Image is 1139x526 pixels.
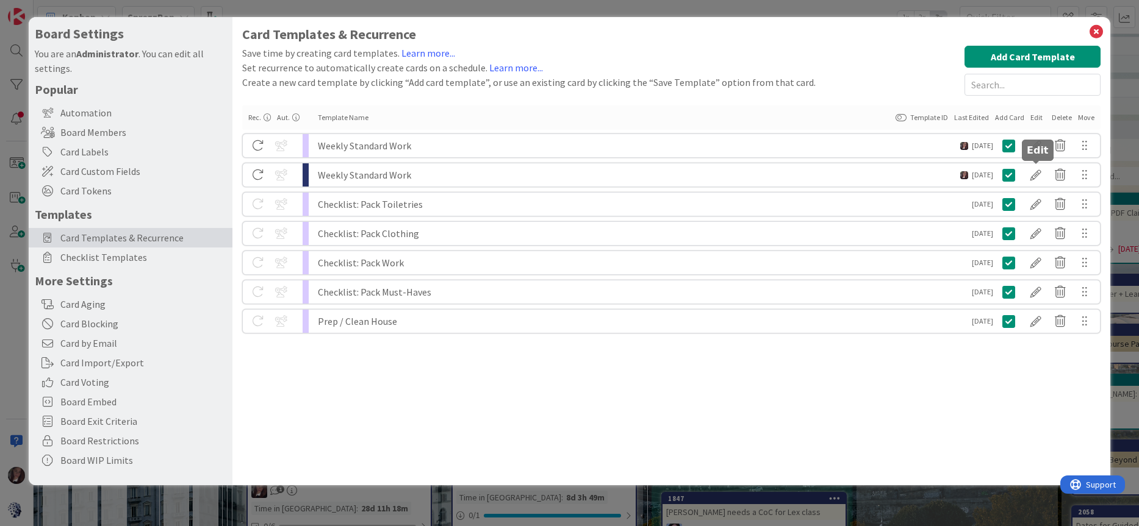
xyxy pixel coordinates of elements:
b: Administrator [76,48,138,60]
div: Card Labels [29,142,232,162]
div: Card Blocking [29,314,232,333]
div: Weekly Standard Work [318,134,961,157]
div: Save time by creating card templates. [242,46,816,60]
div: Edit [1030,112,1046,123]
div: Weekly Standard Work [318,163,961,187]
h5: Popular [35,82,226,97]
div: Card Import/Export [29,353,232,372]
img: TD [960,142,968,150]
span: Board Exit Criteria [60,414,226,428]
span: Card Custom Fields [60,164,226,179]
span: [DATE] [972,257,993,268]
input: Search... [965,74,1101,96]
div: Prep / Clean House [318,310,961,333]
span: [DATE] [972,316,993,327]
a: Learn more... [401,47,455,59]
div: Board WIP Limits [29,450,232,470]
span: Card Tokens [60,183,226,198]
span: Card by Email [60,336,226,350]
span: Support [26,2,56,16]
h4: Board Settings [35,26,226,41]
button: Add Card Template [965,46,1101,68]
span: Checklist Templates [60,250,226,265]
div: Checklist: Pack Toiletries [318,193,961,216]
div: Template ID [896,112,948,123]
div: Rec. [248,112,271,123]
div: You are an . You can edit all settings. [35,46,226,76]
h5: More Settings [35,273,226,288]
a: Learn more... [489,62,543,74]
span: [DATE] [972,228,993,239]
h5: Edit [1027,144,1049,156]
div: Delete [1052,112,1072,123]
div: Aut. [277,112,300,123]
div: Add Card [995,112,1024,123]
span: [DATE] [972,169,993,180]
div: Board Members [29,123,232,142]
div: Move [1078,112,1094,123]
div: Checklist: Pack Work [318,251,961,274]
span: [DATE] [972,140,993,151]
span: [DATE] [972,286,993,297]
span: Card Templates & Recurrence [60,230,226,245]
div: Last Edited [954,112,989,123]
div: Checklist: Pack Must-Haves [318,280,961,304]
img: TD [960,171,968,179]
span: Board Embed [60,394,226,409]
span: [DATE] [972,199,993,210]
div: Card Aging [29,294,232,314]
div: Automation [29,103,232,123]
div: Create a new card template by clicking “Add card template”, or use an existing card by clicking t... [242,75,816,90]
h1: Card Templates & Recurrence [242,27,1101,42]
div: Checklist: Pack Clothing [318,222,961,245]
span: Board Restrictions [60,433,226,448]
div: Template Name [318,112,890,123]
span: Card Voting [60,375,226,389]
div: Set recurrence to automatically create cards on a schedule. [242,60,816,75]
h5: Templates [35,207,226,222]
